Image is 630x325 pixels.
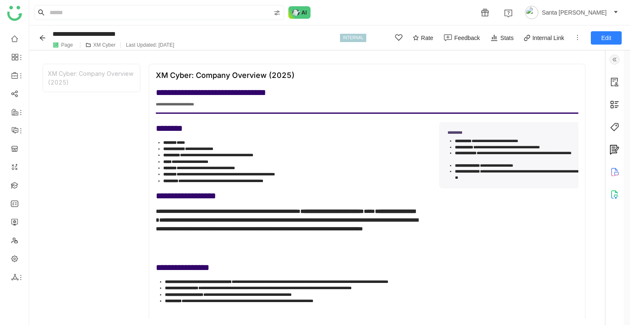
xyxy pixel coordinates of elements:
[532,35,564,41] div: Internal Link
[156,71,295,80] div: XM Cyber: Company Overview (2025)
[591,31,622,45] button: Edit
[601,34,611,42] span: Edit
[542,8,607,17] span: Santa [PERSON_NAME]
[52,42,59,48] img: paper.svg
[85,42,91,48] img: folder.svg
[126,42,174,48] div: Last Updated: [DATE]
[490,34,498,42] img: stats.svg
[340,34,366,42] div: INTERNAL
[7,6,22,21] img: logo
[274,10,280,16] img: search-type.svg
[504,9,512,17] img: help.svg
[43,64,140,92] div: XM Cyber: Company Overview (2025)
[444,34,452,41] img: feedback-1.svg
[523,6,620,19] button: Santa [PERSON_NAME]
[288,6,311,19] img: ask-buddy-normal.svg
[61,42,73,48] div: Page
[93,42,115,48] div: XM Cyber
[490,33,514,42] div: Stats
[421,33,433,42] span: Rate
[525,6,538,19] img: avatar
[454,33,480,42] div: Feedback
[37,31,50,45] button: Back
